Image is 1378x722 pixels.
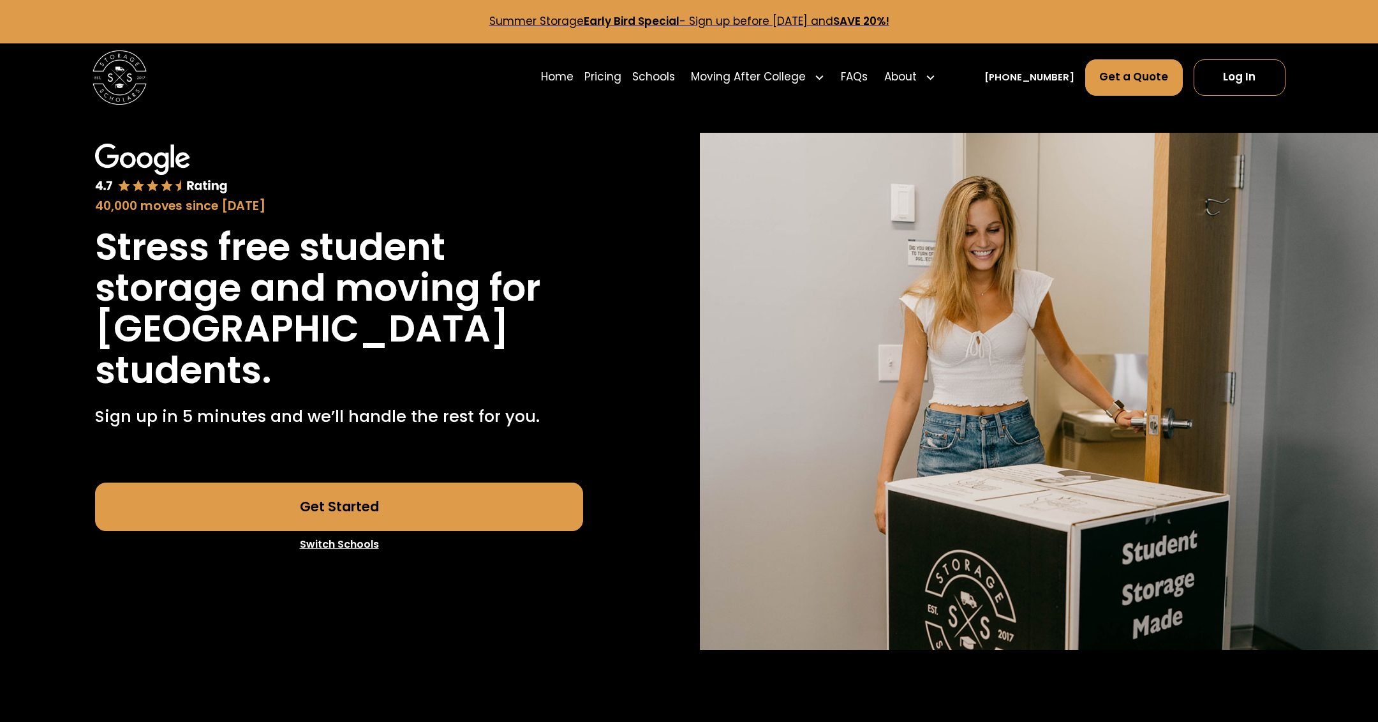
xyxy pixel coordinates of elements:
div: About [884,69,917,86]
div: 40,000 moves since [DATE] [95,197,583,216]
a: Get a Quote [1085,59,1183,96]
strong: SAVE 20%! [833,13,889,29]
a: [PHONE_NUMBER] [984,70,1074,84]
a: Log In [1194,59,1286,96]
a: Switch Schools [95,531,583,558]
strong: Early Bird Special [584,13,679,29]
a: Pricing [584,58,621,96]
a: Get Started [95,483,583,531]
img: Google 4.7 star rating [95,144,228,195]
a: Schools [632,58,675,96]
h1: students. [95,350,272,391]
p: Sign up in 5 minutes and we’ll handle the rest for you. [95,404,540,428]
h1: Stress free student storage and moving for [95,227,583,309]
div: Moving After College [686,58,831,96]
div: Moving After College [691,69,806,86]
img: Storage Scholars will have everything waiting for you in your room when you arrive to campus. [700,133,1378,650]
a: Summer StorageEarly Bird Special- Sign up before [DATE] andSAVE 20%! [489,13,889,29]
img: Storage Scholars main logo [93,50,147,105]
a: Home [541,58,574,96]
h1: [GEOGRAPHIC_DATA] [95,308,509,349]
a: FAQs [841,58,868,96]
div: About [878,58,941,96]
